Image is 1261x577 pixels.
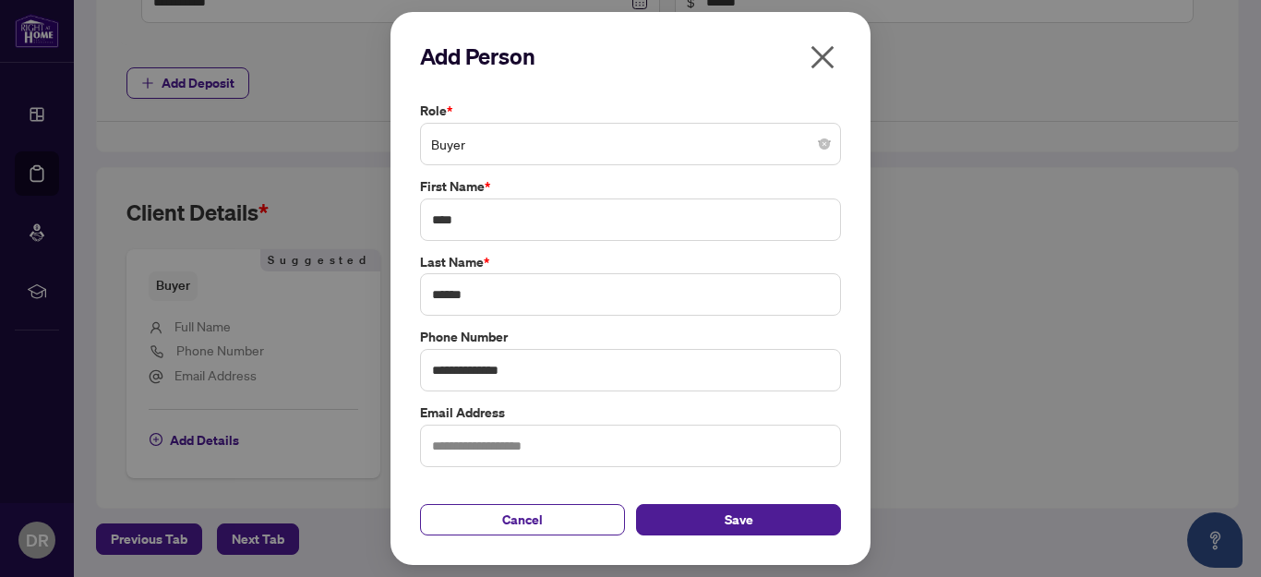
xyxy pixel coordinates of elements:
[420,327,841,347] label: Phone Number
[725,505,753,535] span: Save
[502,505,543,535] span: Cancel
[819,138,830,150] span: close-circle
[420,42,841,71] h2: Add Person
[431,126,830,162] span: Buyer
[420,403,841,423] label: Email Address
[420,252,841,272] label: Last Name
[420,504,625,535] button: Cancel
[420,101,841,121] label: Role
[420,176,841,197] label: First Name
[808,42,837,72] span: close
[636,504,841,535] button: Save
